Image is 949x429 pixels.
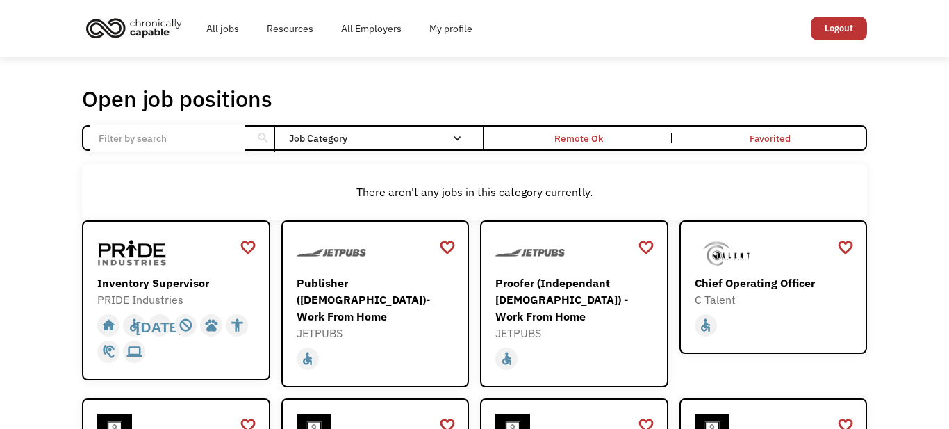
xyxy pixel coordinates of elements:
a: C TalentChief Operating OfficerC Talentaccessible [679,220,868,354]
a: Favorited [675,127,866,149]
div: accessible [698,315,713,336]
div: home [101,315,116,336]
div: Job Category [289,133,476,143]
div: PRIDE Industries [97,291,258,308]
div: Job Category [289,127,476,149]
img: PRIDE Industries [97,236,167,270]
input: Filter by search [90,125,245,152]
div: Remote Ok [554,130,603,147]
img: JETPUBS [495,236,565,270]
a: Resources [253,6,327,51]
a: JETPUBSProofer (Independant [DEMOGRAPHIC_DATA]) - Work From HomeJETPUBSaccessible [480,220,668,387]
div: accessible [300,348,315,369]
div: computer [127,341,142,362]
a: PRIDE IndustriesInventory SupervisorPRIDE Industrieshomeaccessible[DATE]not_interestedpetsaccessi... [82,220,270,380]
div: accessibility [230,315,245,336]
a: favorite_border [837,237,854,258]
a: My profile [415,6,486,51]
a: Logout [811,17,867,40]
div: Proofer (Independant [DEMOGRAPHIC_DATA]) - Work From Home [495,275,657,325]
a: home [82,13,192,43]
div: Publisher ([DEMOGRAPHIC_DATA])- Work From Home [297,275,458,325]
div: Inventory Supervisor [97,275,258,291]
div: Chief Operating Officer [695,275,856,291]
div: There aren't any jobs in this category currently. [89,184,860,200]
div: hearing [101,341,116,362]
h1: Open job positions [82,85,272,113]
div: search [256,128,270,149]
div: accessible [127,315,142,336]
div: [DATE] [136,315,184,336]
form: Email Form [82,125,867,151]
div: JETPUBS [297,325,458,341]
a: favorite_border [638,237,654,258]
a: All jobs [192,6,253,51]
div: pets [204,315,219,336]
a: JETPUBSPublisher ([DEMOGRAPHIC_DATA])- Work From HomeJETPUBSaccessible [281,220,470,387]
a: All Employers [327,6,415,51]
a: Remote Ok [484,127,675,149]
img: JETPUBS [297,236,366,270]
a: favorite_border [240,237,256,258]
div: accessible [500,348,514,369]
img: C Talent [695,236,764,270]
div: JETPUBS [495,325,657,341]
img: Chronically Capable logo [82,13,186,43]
div: not_interested [179,315,193,336]
a: favorite_border [439,237,456,258]
div: C Talent [695,291,856,308]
